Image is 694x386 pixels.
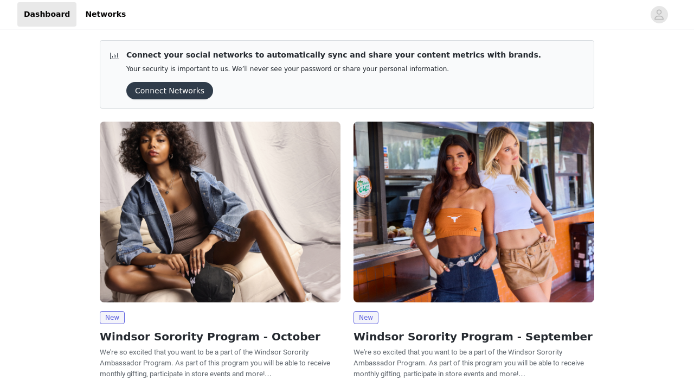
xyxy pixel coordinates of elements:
div: avatar [654,6,664,23]
button: Connect Networks [126,82,213,99]
h2: Windsor Sorority Program - September [354,328,594,345]
a: Dashboard [17,2,76,27]
p: Your security is important to us. We’ll never see your password or share your personal information. [126,65,541,73]
span: New [100,311,125,324]
h2: Windsor Sorority Program - October [100,328,340,345]
img: Windsor [354,122,594,302]
a: Networks [79,2,132,27]
p: Connect your social networks to automatically sync and share your content metrics with brands. [126,49,541,61]
img: Windsor [100,122,340,302]
span: New [354,311,378,324]
span: We're so excited that you want to be a part of the Windsor Sorority Ambassador Program. As part o... [354,348,584,378]
span: We're so excited that you want to be a part of the Windsor Sorority Ambassador Program. As part o... [100,348,330,378]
